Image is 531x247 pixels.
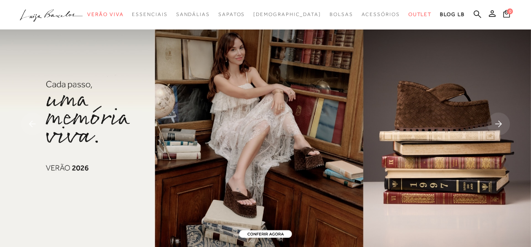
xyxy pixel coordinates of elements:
[87,11,123,17] span: Verão Viva
[330,7,353,22] a: categoryNavScreenReaderText
[507,8,513,14] span: 0
[253,7,321,22] a: noSubCategoriesText
[408,7,432,22] a: categoryNavScreenReaderText
[87,7,123,22] a: categoryNavScreenReaderText
[362,11,400,17] span: Acessórios
[501,9,512,21] button: 0
[218,7,245,22] a: categoryNavScreenReaderText
[218,11,245,17] span: Sapatos
[176,11,210,17] span: Sandálias
[362,7,400,22] a: categoryNavScreenReaderText
[408,11,432,17] span: Outlet
[440,11,464,17] span: BLOG LB
[330,11,353,17] span: Bolsas
[176,7,210,22] a: categoryNavScreenReaderText
[132,7,167,22] a: categoryNavScreenReaderText
[440,7,464,22] a: BLOG LB
[132,11,167,17] span: Essenciais
[253,11,321,17] span: [DEMOGRAPHIC_DATA]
